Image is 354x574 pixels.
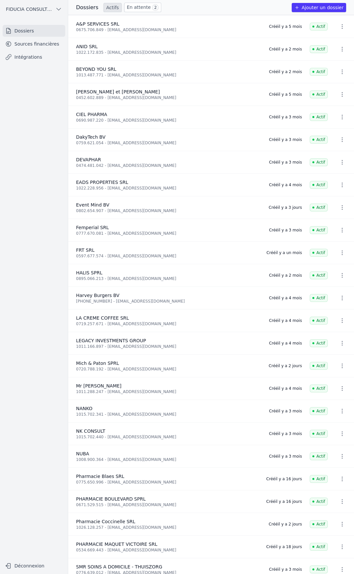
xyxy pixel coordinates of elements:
div: Créé il y a 3 mois [269,431,302,436]
a: Intégrations [3,51,65,63]
div: Créé il y a 3 mois [269,137,302,142]
span: PHARMACIE BOULEVARD SPRL [76,496,146,502]
span: ANID SRL [76,44,98,49]
span: Actif [310,113,328,121]
div: Créé il y a 16 jours [266,476,302,482]
div: Créé il y a 4 mois [269,318,302,323]
span: Actif [310,158,328,166]
span: Actif [310,45,328,53]
div: 1026.128.257 - [EMAIL_ADDRESS][DOMAIN_NAME] [76,525,261,530]
span: Actif [310,452,328,460]
span: Pharmacie Blaes SRL [76,474,124,479]
span: HALIS SPRL [76,270,102,275]
span: FRT SRL [76,247,94,253]
span: Actif [310,317,328,325]
div: Créé il y a 2 jours [269,522,302,527]
span: NANKO [76,406,92,411]
span: Actif [310,385,328,392]
button: Ajouter un dossier [292,3,346,12]
span: Actif [310,294,328,302]
span: Actif [310,520,328,528]
span: Femperial SRL [76,225,109,230]
div: 1013.487.771 - [EMAIL_ADDRESS][DOMAIN_NAME] [76,72,261,78]
span: DakyTech BV [76,134,106,140]
div: 0534.669.443 - [EMAIL_ADDRESS][DOMAIN_NAME] [76,547,258,553]
h3: Dossiers [76,4,98,11]
div: 0802.654.907 - [EMAIL_ADDRESS][DOMAIN_NAME] [76,208,261,213]
div: Créé il y a 3 mois [269,228,302,233]
div: 0775.650.996 - [EMAIL_ADDRESS][DOMAIN_NAME] [76,480,258,485]
div: Créé il y a 2 mois [269,47,302,52]
a: Dossiers [3,25,65,37]
span: EADS PROPERTIES SRL [76,180,128,185]
div: 1011.288.247 - [EMAIL_ADDRESS][DOMAIN_NAME] [76,389,261,394]
div: Créé il y a 16 jours [266,499,302,504]
span: Harvey Burgers BV [76,293,119,298]
div: Créé il y a 3 mois [269,160,302,165]
div: Créé il y a 3 mois [269,567,302,572]
span: Actif [310,475,328,483]
span: LEGACY INVESTMENTS GROUP [76,338,146,343]
div: 0452.602.889 - [EMAIL_ADDRESS][DOMAIN_NAME] [76,95,261,100]
div: 1022.172.835 - [EMAIL_ADDRESS][DOMAIN_NAME] [76,50,261,55]
span: FIDUCIA CONSULTING SRL [6,6,53,12]
div: Créé il y a 3 mois [269,114,302,120]
a: Actifs [104,3,122,12]
span: Actif [310,565,328,573]
div: Créé il y a 3 mois [269,454,302,459]
div: Créé il y a 3 jours [269,205,302,210]
div: Créé il y a 5 mois [269,24,302,29]
div: 0895.066.213 - [EMAIL_ADDRESS][DOMAIN_NAME] [76,276,261,281]
div: Créé il y a 5 mois [269,92,302,97]
button: Déconnexion [3,561,65,571]
span: Actif [310,543,328,551]
div: 1015.702.440 - [EMAIL_ADDRESS][DOMAIN_NAME] [76,434,261,440]
div: 0719.257.671 - [EMAIL_ADDRESS][DOMAIN_NAME] [76,321,261,327]
div: 1022.228.956 - [EMAIL_ADDRESS][DOMAIN_NAME] [76,186,261,191]
span: Pharmacie Coccinelle SRL [76,519,135,524]
div: 0597.677.574 - [EMAIL_ADDRESS][DOMAIN_NAME] [76,253,259,259]
div: 1011.166.897 - [EMAIL_ADDRESS][DOMAIN_NAME] [76,344,261,349]
div: Créé il y a 2 jours [269,363,302,368]
span: Actif [310,68,328,76]
div: [PHONE_NUMBER] - [EMAIL_ADDRESS][DOMAIN_NAME] [76,299,261,304]
span: Actif [310,407,328,415]
span: Actif [310,136,328,144]
span: Actif [310,181,328,189]
span: Actif [310,498,328,505]
div: Créé il y a 4 mois [269,386,302,391]
div: 0720.788.192 - [EMAIL_ADDRESS][DOMAIN_NAME] [76,366,261,372]
span: BEYOND YOU SRL [76,67,116,72]
span: NUBA [76,451,89,456]
div: Créé il y a 2 mois [269,69,302,74]
button: FIDUCIA CONSULTING SRL [3,4,65,14]
div: 1008.900.364 - [EMAIL_ADDRESS][DOMAIN_NAME] [76,457,261,462]
span: Actif [310,23,328,30]
div: Créé il y a un mois [266,250,302,255]
span: Actif [310,362,328,370]
a: En attente 2 [124,3,161,12]
span: Actif [310,226,328,234]
span: Mr [PERSON_NAME] [76,383,122,388]
span: Actif [310,249,328,257]
div: 0759.621.054 - [EMAIL_ADDRESS][DOMAIN_NAME] [76,140,261,146]
span: A&P SERVICES SRL [76,21,119,27]
div: Créé il y a 3 mois [269,408,302,414]
div: Créé il y a 18 jours [266,544,302,549]
div: 0690.987.220 - [EMAIL_ADDRESS][DOMAIN_NAME] [76,118,261,123]
span: SMR SOINS A DOMICILE - THUISZORG [76,564,162,569]
div: 0777.670.081 - [EMAIL_ADDRESS][DOMAIN_NAME] [76,231,261,236]
div: 0675.706.849 - [EMAIL_ADDRESS][DOMAIN_NAME] [76,27,261,32]
span: Actif [310,271,328,279]
span: Event Mind BV [76,202,109,208]
div: 0474.481.042 - [EMAIL_ADDRESS][DOMAIN_NAME] [76,163,261,168]
span: LA CREME COFFEE SRL [76,315,129,321]
span: CIEL PHARMA [76,112,107,117]
span: Actif [310,90,328,98]
div: Créé il y a 4 mois [269,182,302,188]
span: Actif [310,204,328,211]
a: Sources financières [3,38,65,50]
span: Actif [310,430,328,438]
div: Créé il y a 4 mois [269,341,302,346]
div: Créé il y a 4 mois [269,295,302,301]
